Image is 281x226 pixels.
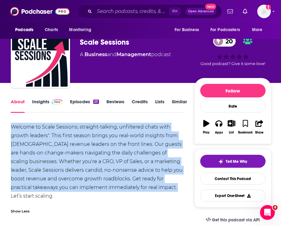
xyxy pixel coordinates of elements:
iframe: Intercom live chat [260,205,275,220]
button: open menu [65,24,99,36]
span: Podcasts [15,26,33,34]
button: open menu [11,24,41,36]
span: Monitoring [69,26,91,34]
a: InsightsPodchaser Pro [32,99,63,113]
span: Logged in as JamesRod2024 [257,5,271,18]
a: Lists [155,99,164,113]
div: Welcome to Scale Sessions; straight-talking, unfiltered chats with growth leaders". This first se... [11,123,184,200]
img: User Profile [257,5,271,18]
img: Scale Sessions [12,30,69,87]
a: Credits [132,99,148,113]
button: Share [253,116,266,138]
a: Episodes23 [70,99,99,113]
button: List [225,116,238,138]
a: Charts [41,24,62,36]
button: Export One-Sheet [200,190,266,202]
div: Rate [200,100,266,113]
button: open menu [248,24,270,36]
div: A podcast [80,51,171,58]
img: Podchaser - Follow, Share and Rate Podcasts [10,6,69,17]
img: tell me why sparkle [218,159,223,164]
a: Show notifications dropdown [225,6,235,17]
a: Contact This Podcast [200,173,266,185]
span: Good podcast? Give it some love! [200,61,265,66]
button: open menu [206,24,249,36]
svg: Add a profile image [266,5,271,10]
a: Show notifications dropdown [240,6,250,17]
span: 20 [219,36,236,47]
button: Open AdvancedNew [185,8,217,15]
input: Search podcasts, credits, & more... [94,6,169,16]
button: Apps [213,116,225,138]
span: For Podcasters [210,26,240,34]
div: Bookmark [238,131,253,134]
div: Apps [215,131,223,134]
button: open menu [170,24,207,36]
span: Open Advanced [188,10,214,13]
button: tell me why sparkleTell Me Why [200,155,266,168]
div: 20Good podcast? Give it some love! [194,32,271,70]
img: Podchaser Pro [52,100,63,105]
span: Get this podcast via API [212,217,260,223]
div: Play [203,131,209,134]
a: Management [117,51,151,57]
span: More [252,26,262,34]
span: ⌘ K [169,7,180,15]
button: Play [200,116,213,138]
span: New [205,4,216,10]
button: Follow [200,84,266,97]
span: and [107,51,117,57]
span: Tell Me Why [226,159,247,164]
span: For Business [175,26,199,34]
a: Similar [172,99,187,113]
a: 20 [213,36,236,47]
button: Bookmark [238,116,253,138]
div: List [229,131,234,134]
span: Charts [45,26,58,34]
div: Share [255,131,263,134]
button: Show profile menu [257,5,271,18]
div: Search podcasts, credits, & more... [77,4,222,18]
a: About [11,99,25,113]
div: 23 [93,100,99,104]
span: 4 [273,205,278,210]
a: Reviews [106,99,124,113]
a: Business [85,51,107,57]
